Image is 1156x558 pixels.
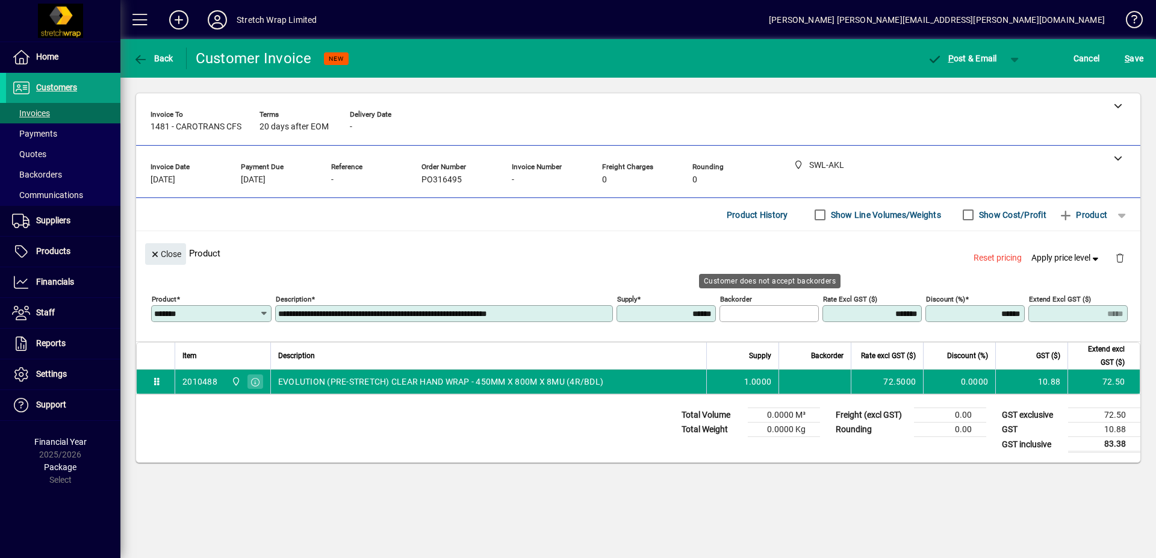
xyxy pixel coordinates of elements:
[996,437,1068,452] td: GST inclusive
[859,376,916,388] div: 72.5000
[228,375,242,388] span: SWL-AKL
[237,10,317,29] div: Stretch Wrap Limited
[331,175,334,185] span: -
[6,164,120,185] a: Backorders
[1058,205,1107,225] span: Product
[823,295,877,303] mat-label: Rate excl GST ($)
[1125,54,1130,63] span: S
[744,376,772,388] span: 1.0000
[914,408,986,423] td: 0.00
[749,349,771,362] span: Supply
[36,277,74,287] span: Financials
[12,149,46,159] span: Quotes
[198,9,237,31] button: Profile
[923,370,995,394] td: 0.0000
[160,9,198,31] button: Add
[44,462,76,472] span: Package
[152,295,176,303] mat-label: Product
[36,52,58,61] span: Home
[1071,48,1103,69] button: Cancel
[1029,295,1091,303] mat-label: Extend excl GST ($)
[36,338,66,348] span: Reports
[6,267,120,297] a: Financials
[1068,423,1140,437] td: 10.88
[1105,252,1134,263] app-page-header-button: Delete
[6,359,120,389] a: Settings
[36,215,70,225] span: Suppliers
[676,423,748,437] td: Total Weight
[947,349,988,362] span: Discount (%)
[36,400,66,409] span: Support
[828,209,941,221] label: Show Line Volumes/Weights
[12,190,83,200] span: Communications
[350,122,352,132] span: -
[182,376,217,388] div: 2010488
[120,48,187,69] app-page-header-button: Back
[1075,343,1125,369] span: Extend excl GST ($)
[748,423,820,437] td: 0.0000 Kg
[130,48,176,69] button: Back
[948,54,954,63] span: P
[259,122,329,132] span: 20 days after EOM
[151,122,241,132] span: 1481 - CAROTRANS CFS
[1105,243,1134,272] button: Delete
[142,248,189,259] app-page-header-button: Close
[6,237,120,267] a: Products
[6,185,120,205] a: Communications
[6,42,120,72] a: Home
[36,246,70,256] span: Products
[151,175,175,185] span: [DATE]
[617,295,637,303] mat-label: Supply
[1068,408,1140,423] td: 72.50
[602,175,607,185] span: 0
[145,243,186,265] button: Close
[196,49,312,68] div: Customer Invoice
[977,209,1046,221] label: Show Cost/Profit
[36,308,55,317] span: Staff
[676,408,748,423] td: Total Volume
[748,408,820,423] td: 0.0000 M³
[182,349,197,362] span: Item
[421,175,462,185] span: PO316495
[136,231,1140,275] div: Product
[727,205,788,225] span: Product History
[1125,49,1143,68] span: ave
[512,175,514,185] span: -
[6,390,120,420] a: Support
[1036,349,1060,362] span: GST ($)
[692,175,697,185] span: 0
[329,55,344,63] span: NEW
[6,103,120,123] a: Invoices
[36,82,77,92] span: Customers
[1068,437,1140,452] td: 83.38
[996,423,1068,437] td: GST
[1067,370,1140,394] td: 72.50
[1031,252,1101,264] span: Apply price level
[150,244,181,264] span: Close
[34,437,87,447] span: Financial Year
[921,48,1003,69] button: Post & Email
[6,144,120,164] a: Quotes
[36,369,67,379] span: Settings
[6,329,120,359] a: Reports
[830,423,914,437] td: Rounding
[974,252,1022,264] span: Reset pricing
[722,204,793,226] button: Product History
[12,129,57,138] span: Payments
[241,175,266,185] span: [DATE]
[12,170,62,179] span: Backorders
[926,295,965,303] mat-label: Discount (%)
[276,295,311,303] mat-label: Description
[861,349,916,362] span: Rate excl GST ($)
[995,370,1067,394] td: 10.88
[6,206,120,236] a: Suppliers
[811,349,844,362] span: Backorder
[278,376,603,388] span: EVOLUTION (PRE-STRETCH) CLEAR HAND WRAP - 450MM X 800M X 8MU (4R/BDL)
[914,423,986,437] td: 0.00
[927,54,997,63] span: ost & Email
[1074,49,1100,68] span: Cancel
[1027,247,1106,269] button: Apply price level
[12,108,50,118] span: Invoices
[1122,48,1146,69] button: Save
[1117,2,1141,42] a: Knowledge Base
